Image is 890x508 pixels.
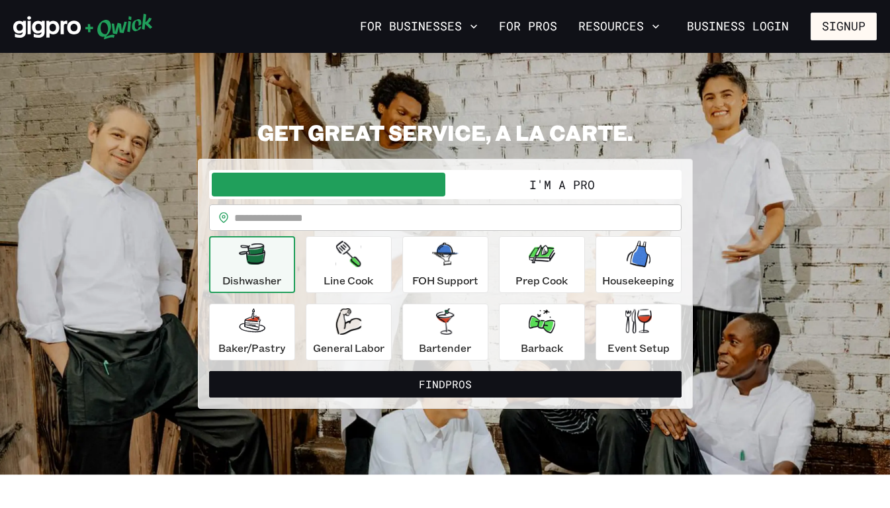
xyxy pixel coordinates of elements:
[209,236,295,293] button: Dishwasher
[212,173,445,196] button: I'm a Business
[209,304,295,360] button: Baker/Pastry
[218,340,285,356] p: Baker/Pastry
[412,273,478,288] p: FOH Support
[596,304,682,360] button: Event Setup
[306,304,392,360] button: General Labor
[313,340,384,356] p: General Labor
[494,15,562,38] a: For Pros
[402,304,488,360] button: Bartender
[209,371,682,398] button: FindPros
[402,236,488,293] button: FOH Support
[515,273,568,288] p: Prep Cook
[324,273,373,288] p: Line Cook
[602,273,674,288] p: Housekeeping
[499,236,585,293] button: Prep Cook
[355,15,483,38] button: For Businesses
[198,119,693,146] h2: GET GREAT SERVICE, A LA CARTE.
[306,236,392,293] button: Line Cook
[499,304,585,360] button: Barback
[419,340,471,356] p: Bartender
[445,173,679,196] button: I'm a Pro
[607,340,670,356] p: Event Setup
[573,15,665,38] button: Resources
[596,236,682,293] button: Housekeeping
[676,13,800,40] a: Business Login
[222,273,281,288] p: Dishwasher
[811,13,877,40] button: Signup
[521,340,563,356] p: Barback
